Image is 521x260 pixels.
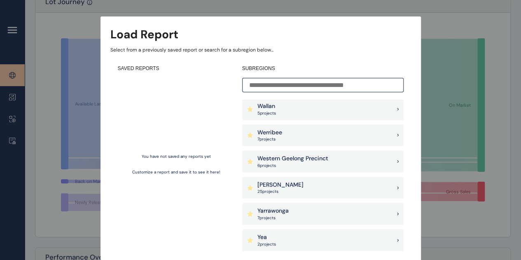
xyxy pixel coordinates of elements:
[257,129,282,137] p: Werribee
[257,189,304,194] p: 25 project s
[242,65,404,72] h4: SUBREGIONS
[257,110,276,116] p: 5 project s
[118,65,235,72] h4: SAVED REPORTS
[142,154,211,159] p: You have not saved any reports yet
[257,136,282,142] p: 7 project s
[257,102,276,110] p: Wallan
[110,26,178,42] h3: Load Report
[257,163,328,169] p: 6 project s
[132,169,220,175] p: Customize a report and save it to see it here!
[257,155,328,163] p: Western Geelong Precinct
[257,207,289,215] p: Yarrawonga
[110,47,411,54] p: Select from a previously saved report or search for a subregion below...
[257,233,276,241] p: Yea
[257,181,304,189] p: [PERSON_NAME]
[257,215,289,221] p: 7 project s
[257,241,276,247] p: 2 project s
